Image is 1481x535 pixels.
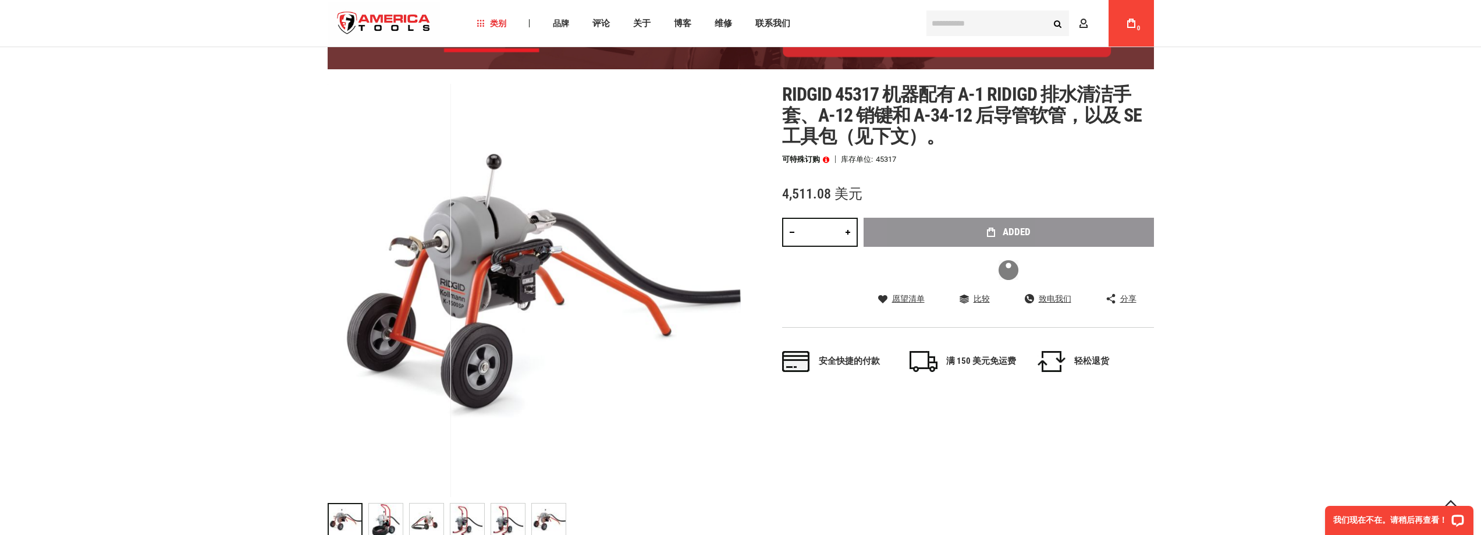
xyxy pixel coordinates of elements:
font: 满 150 美元免运费 [946,356,1016,366]
a: 博客 [669,16,697,31]
font: Ridgid 45317 机器配有 a-1 ridigd 排水清洁手套、a-12 销键和 a-34-12 后导管软管，以及 se 工具包（见下文）。 [782,83,1142,147]
iframe: LiveChat 聊天小部件 [1317,498,1481,535]
img: 船运 [910,351,937,372]
font: 分享 [1120,294,1137,303]
font: 比较 [974,294,990,303]
a: 维修 [709,16,737,31]
img: RIDGID 45317 机器配有 A-1 RIDIGD 排水清洁手套、A-12 销匙和 A-34-12 后导软管，以及 SE 工具包（见下文）。 [328,84,741,497]
font: 品牌 [553,19,569,28]
a: 联系我们 [750,16,795,31]
button: 搜索 [1047,12,1069,34]
font: 库存单位 [841,155,871,164]
font: 致电我们 [1039,294,1071,303]
a: 类别 [471,16,512,31]
font: 评论 [592,18,610,29]
font: 帐户 [1092,19,1109,28]
a: 关于 [628,16,656,31]
img: 付款 [782,351,810,372]
a: 商店徽标 [328,2,441,45]
a: 致电我们 [1025,293,1071,304]
a: 评论 [587,16,615,31]
font: 类别 [490,19,506,28]
font: 维修 [715,18,732,29]
font: 轻松退货 [1074,356,1109,366]
a: 愿望清单 [878,293,925,304]
font: 安全快捷的付款 [819,356,880,366]
font: 博客 [674,18,691,29]
a: 品牌 [548,16,574,31]
font: 愿望清单 [892,294,925,303]
font: 联系我们 [755,18,790,29]
font: 关于 [633,18,651,29]
font: 0 [1137,25,1141,31]
font: 45317 [876,155,896,164]
font: 4,511.08 美元 [782,186,862,202]
img: 美国工具 [328,2,441,45]
a: 比较 [960,293,990,304]
font: 可特殊订购 [782,155,820,164]
img: 返回 [1038,351,1066,372]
